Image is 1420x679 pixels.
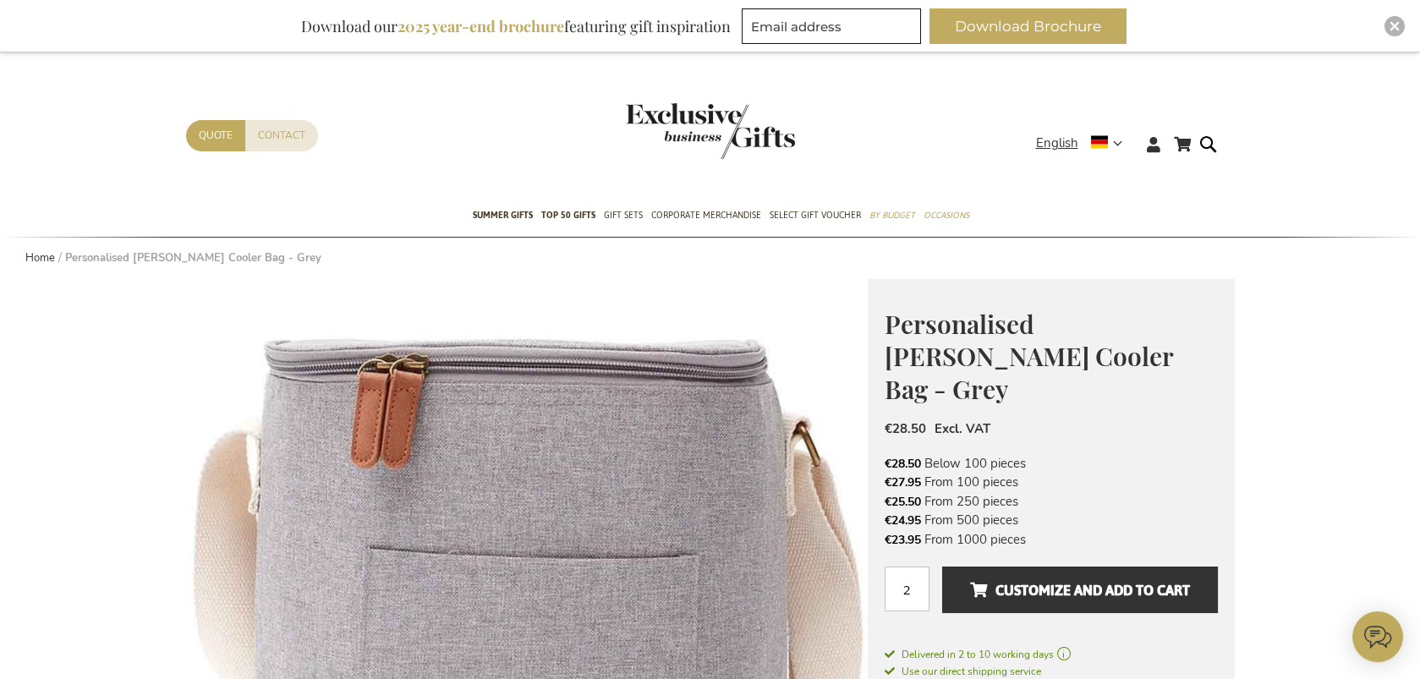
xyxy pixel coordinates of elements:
b: 2025 year-end brochure [397,16,564,36]
button: Customize and add to cart [942,567,1217,613]
span: €27.95 [885,474,921,490]
span: Corporate Merchandise [651,206,761,224]
input: Email address [742,8,921,44]
span: Use our direct shipping service [885,665,1041,678]
span: €25.50 [885,494,921,510]
a: store logo [626,103,710,159]
button: Download Brochure [929,8,1127,44]
a: Home [25,250,55,266]
span: Personalised [PERSON_NAME] Cooler Bag - Grey [885,307,1173,406]
span: Customize and add to cart [970,577,1190,604]
span: Occasions [924,206,969,224]
span: €23.95 [885,532,921,548]
div: Download our featuring gift inspiration [293,8,738,44]
span: Excl. VAT [935,420,990,437]
span: Summer Gifts [473,206,533,224]
img: Close [1390,21,1400,31]
a: Contact [245,120,318,151]
form: marketing offers and promotions [742,8,926,49]
li: From 100 pieces [885,473,1218,491]
iframe: belco-activator-frame [1352,611,1403,662]
img: Exclusive Business gifts logo [626,103,795,159]
span: €24.95 [885,512,921,528]
a: Use our direct shipping service [885,662,1041,679]
a: Delivered in 2 to 10 working days [885,647,1218,662]
span: €28.50 [885,420,926,437]
li: From 250 pieces [885,492,1218,511]
a: Quote [186,120,245,151]
div: Close [1384,16,1405,36]
span: TOP 50 Gifts [541,206,595,224]
li: From 1000 pieces [885,530,1218,549]
div: English [1036,134,1133,153]
input: Qty [885,567,929,611]
span: English [1036,134,1078,153]
li: From 500 pieces [885,511,1218,529]
span: By Budget [869,206,915,224]
strong: Personalised [PERSON_NAME] Cooler Bag - Grey [65,250,321,266]
span: Select Gift Voucher [770,206,861,224]
span: €28.50 [885,456,921,472]
span: Gift Sets [604,206,643,224]
li: Below 100 pieces [885,454,1218,473]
